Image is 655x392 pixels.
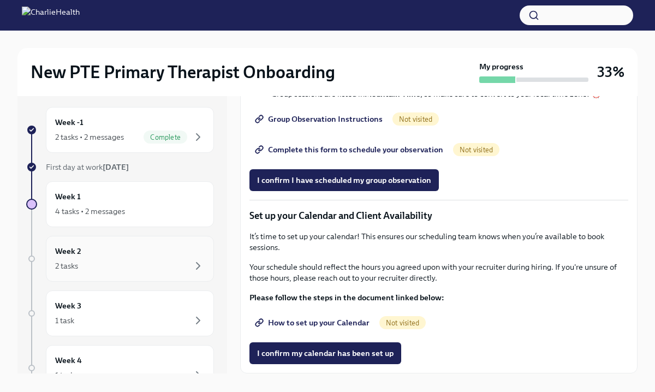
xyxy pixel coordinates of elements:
span: Complete [144,133,187,141]
span: I confirm I have scheduled my group observation [257,175,431,186]
div: 1 task [55,315,74,326]
h2: New PTE Primary Therapist Onboarding [31,61,335,83]
div: 2 tasks • 2 messages [55,132,124,142]
span: How to set up your Calendar [257,317,370,328]
h6: Week -1 [55,116,84,128]
h6: Week 2 [55,245,81,257]
a: First day at work[DATE] [26,162,214,173]
h6: Week 4 [55,354,82,366]
div: 4 tasks • 2 messages [55,206,125,217]
a: Week 22 tasks [26,236,214,282]
span: Not visited [379,319,426,327]
a: Week 31 task [26,290,214,336]
span: Not visited [392,115,439,123]
div: 2 tasks [55,260,78,271]
a: Week -12 tasks • 2 messagesComplete [26,107,214,153]
span: Not visited [453,146,499,154]
strong: My progress [479,61,523,72]
a: Week 14 tasks • 2 messages [26,181,214,227]
button: I confirm my calendar has been set up [249,342,401,364]
h3: 33% [597,62,624,82]
div: 1 task [55,370,74,381]
span: Group Observation Instructions [257,114,383,124]
img: CharlieHealth [22,7,80,24]
span: First day at work [46,162,129,172]
a: Complete this form to schedule your observation [249,139,451,161]
span: I confirm my calendar has been set up [257,348,394,359]
h6: Week 3 [55,300,81,312]
span: Complete this form to schedule your observation [257,144,443,155]
strong: Please follow the steps in the document linked below: [249,293,444,302]
p: Your schedule should reflect the hours you agreed upon with your recruiter during hiring. If you'... [249,262,628,283]
a: How to set up your Calendar [249,312,377,334]
a: Group Observation Instructions [249,108,390,130]
p: It’s time to set up your calendar! This ensures our scheduling team knows when you’re available t... [249,231,628,253]
button: I confirm I have scheduled my group observation [249,169,439,191]
h6: Week 1 [55,191,81,203]
p: Set up your Calendar and Client Availability [249,209,628,222]
a: Week 41 task [26,345,214,391]
strong: [DATE] [103,162,129,172]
